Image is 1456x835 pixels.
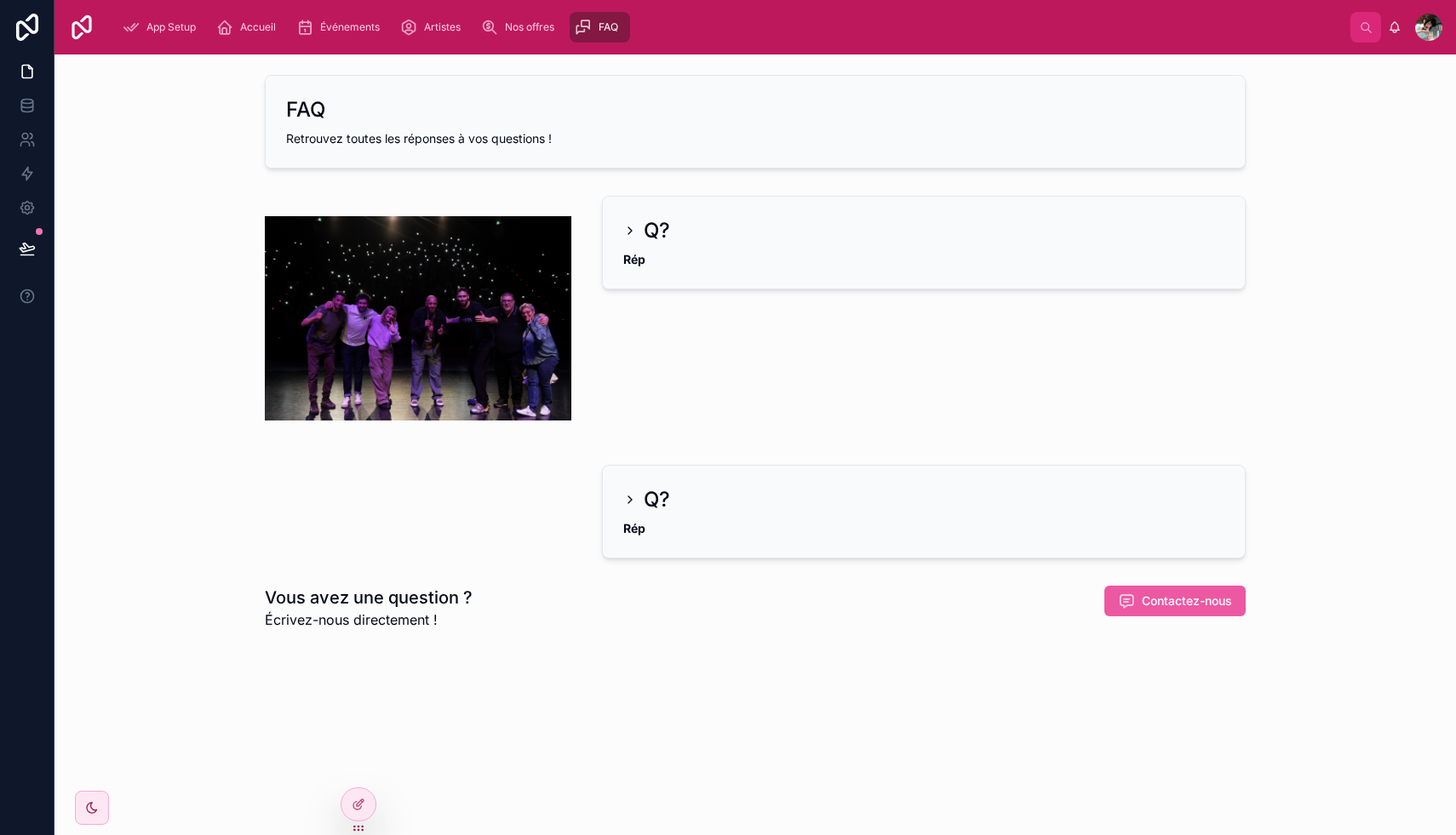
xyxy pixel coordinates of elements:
span: Contactez-nous [1142,592,1232,609]
div: scrollable content [109,9,1350,46]
span: App Setup [146,20,196,34]
span: Événements [320,20,380,34]
img: App logo [68,14,95,41]
a: Nos offres [476,12,566,43]
h2: Q? [644,217,670,244]
a: Accueil [211,12,288,43]
span: Artistes [424,20,461,34]
span: Nos offres [505,20,554,34]
span: FAQ [599,20,618,34]
strong: Rép [623,521,645,535]
a: FAQ [570,12,630,43]
a: Artistes [395,12,473,43]
span: Retrouvez toutes les réponses à vos questions ! [286,131,552,146]
img: 34111-DSC05067.JPG [265,216,571,420]
h1: Vous avez une question ? [265,586,473,609]
strong: Rép [623,252,645,266]
span: Accueil [240,20,276,34]
h2: FAQ [286,96,325,123]
a: App Setup [118,12,208,43]
h2: Q? [644,486,670,513]
a: Événements [291,12,392,43]
button: Contactez-nous [1104,586,1246,616]
span: Écrivez-nous directement ! [265,609,473,630]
